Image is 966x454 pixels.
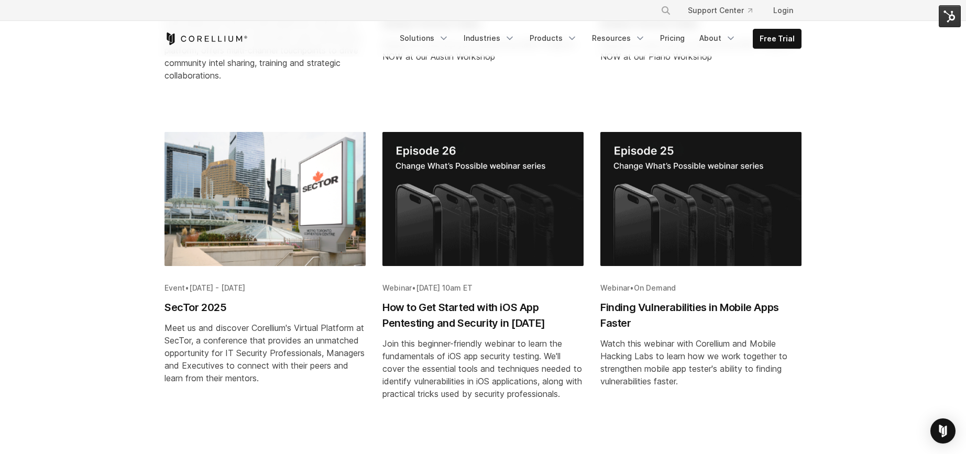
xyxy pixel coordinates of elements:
[164,132,366,434] a: Blog post summary: SecTor 2025
[930,418,956,444] div: Open Intercom Messenger
[600,132,802,434] a: Blog post summary: Finding Vulnerabilities in Mobile Apps Faster
[600,337,802,387] div: Watch this webinar with Corellium and Mobile Hacking Labs to learn how we work together to streng...
[164,132,366,266] img: SecTor 2025
[648,1,802,20] div: Navigation Menu
[189,283,245,292] span: [DATE] - [DATE]
[679,1,761,20] a: Support Center
[382,132,584,434] a: Blog post summary: How to Get Started with iOS App Pentesting and Security in 2025
[753,29,801,48] a: Free Trial
[523,29,584,48] a: Products
[765,1,802,20] a: Login
[654,29,691,48] a: Pricing
[586,29,652,48] a: Resources
[164,283,185,292] span: Event
[693,29,742,48] a: About
[457,29,521,48] a: Industries
[656,1,675,20] button: Search
[164,300,366,315] h2: SecTor 2025
[600,283,802,293] div: •
[382,300,584,331] h2: How to Get Started with iOS App Pentesting and Security in [DATE]
[382,283,412,292] span: Webinar
[382,337,584,400] div: Join this beginner-friendly webinar to learn the fundamentals of iOS app security testing. We'll ...
[382,132,584,266] img: How to Get Started with iOS App Pentesting and Security in 2025
[416,283,473,292] span: [DATE] 10am ET
[393,29,802,49] div: Navigation Menu
[600,283,630,292] span: Webinar
[164,32,248,45] a: Corellium Home
[164,322,366,384] div: Meet us and discover Corellium's Virtual Platform at SecTor, a conference that provides an unmatc...
[382,283,584,293] div: •
[393,29,455,48] a: Solutions
[600,300,802,331] h2: Finding Vulnerabilities in Mobile Apps Faster
[164,283,366,293] div: •
[634,283,676,292] span: On Demand
[939,5,961,27] img: HubSpot Tools Menu Toggle
[600,132,802,266] img: Finding Vulnerabilities in Mobile Apps Faster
